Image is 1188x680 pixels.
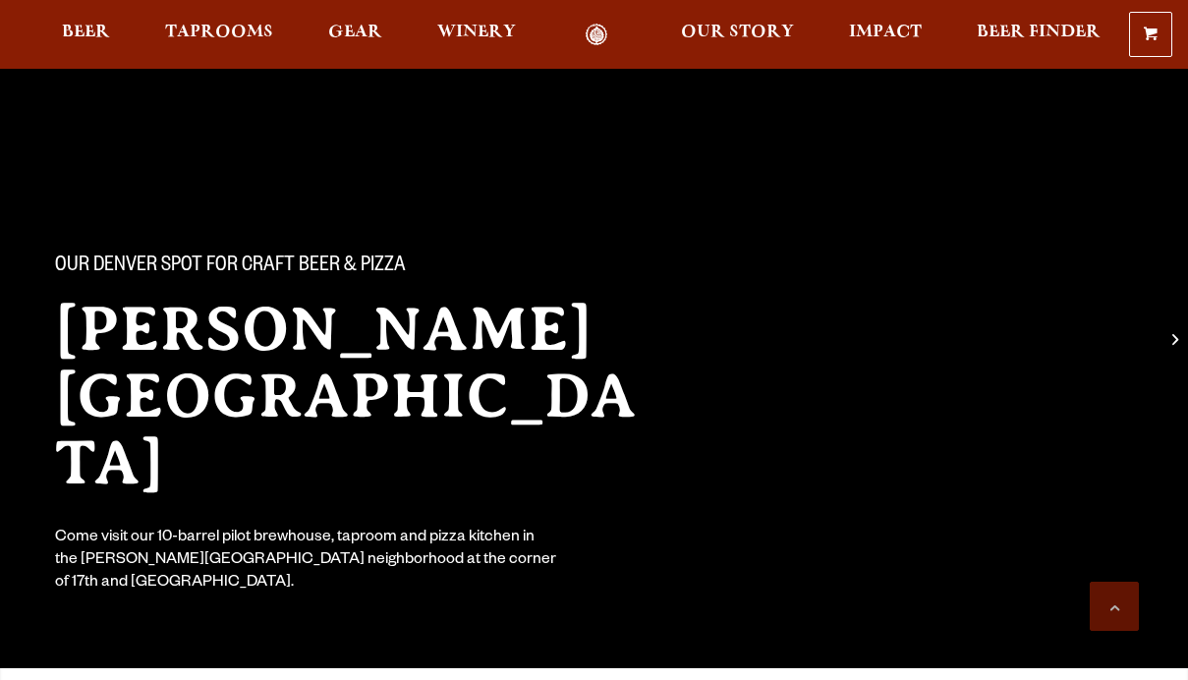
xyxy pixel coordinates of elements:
span: Winery [437,25,516,40]
a: Scroll to top [1090,582,1139,631]
a: Beer [49,24,123,46]
a: Impact [836,24,934,46]
span: Our Story [681,25,794,40]
a: Odell Home [560,24,634,46]
span: Our Denver spot for craft beer & pizza [55,255,406,280]
h2: [PERSON_NAME][GEOGRAPHIC_DATA] [55,296,668,496]
span: Beer Finder [977,25,1101,40]
a: Gear [315,24,395,46]
a: Our Story [668,24,807,46]
a: Taprooms [152,24,286,46]
span: Gear [328,25,382,40]
span: Impact [849,25,922,40]
a: Winery [424,24,529,46]
span: Taprooms [165,25,273,40]
div: Come visit our 10-barrel pilot brewhouse, taproom and pizza kitchen in the [PERSON_NAME][GEOGRAPH... [55,528,558,595]
a: Beer Finder [964,24,1113,46]
span: Beer [62,25,110,40]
